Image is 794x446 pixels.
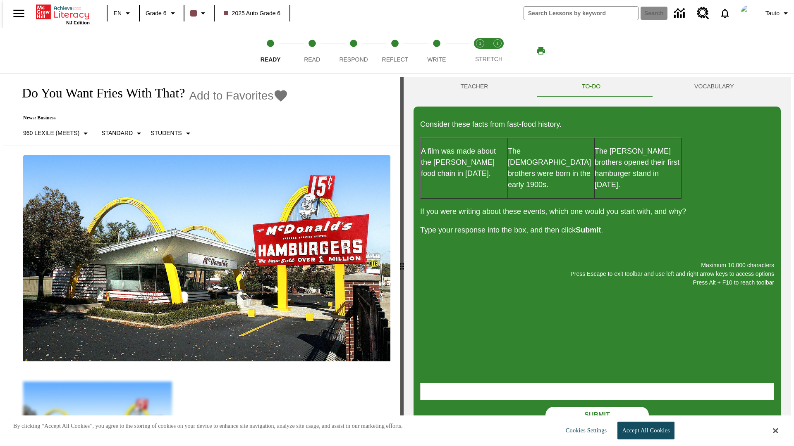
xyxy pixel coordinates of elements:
[485,28,509,74] button: Stretch Respond step 2 of 2
[420,206,774,217] p: If you were writing about these events, which one would you start with, and why?
[475,56,502,62] span: STRETCH
[288,28,336,74] button: Read step 2 of 5
[468,28,492,74] button: Stretch Read step 1 of 2
[420,119,774,130] p: Consider these facts from fast-food history.
[773,427,778,434] button: Close
[545,407,649,423] button: Submit
[617,422,674,439] button: Accept All Cookies
[669,2,692,25] a: Data Center
[23,155,390,362] img: One of the first McDonald's stores, with the iconic red sign and golden arches.
[420,270,774,278] p: Press Escape to exit toolbar and use left and right arrow keys to access options
[3,77,400,442] div: reading
[400,77,404,446] div: Press Enter or Spacebar and then press right and left arrow keys to move the slider
[23,129,79,138] p: 960 Lexile (Meets)
[420,278,774,287] p: Press Alt + F10 to reach toolbar
[576,226,601,234] strong: Submit
[147,126,196,141] button: Select Student
[7,1,31,26] button: Open side menu
[595,146,681,190] p: The [PERSON_NAME] brothers opened their first hamburger stand in [DATE].
[98,126,147,141] button: Scaffolds, Standard
[110,6,136,21] button: Language: EN, Select a language
[246,28,294,74] button: Ready step 1 of 5
[736,2,762,24] button: Select a new avatar
[420,225,774,236] p: Type your response into the box, and then click .
[146,9,167,18] span: Grade 6
[741,5,757,21] img: Avatar
[427,56,446,63] span: Write
[714,2,736,24] a: Notifications
[414,77,535,97] button: Teacher
[524,7,638,20] input: search field
[558,422,610,439] button: Cookies Settings
[101,129,133,138] p: Standard
[765,9,780,18] span: Tauto
[404,77,791,446] div: activity
[535,77,648,97] button: TO-DO
[66,20,90,25] span: NJ Edition
[13,85,185,101] h1: Do You Want Fries With That?
[420,261,774,270] p: Maximum 10,000 characters
[371,28,419,74] button: Reflect step 4 of 5
[330,28,378,74] button: Respond step 3 of 5
[3,7,121,14] body: Maximum 10,000 characters Press Escape to exit toolbar and use left and right arrow keys to acces...
[496,41,498,45] text: 2
[414,77,781,97] div: Instructional Panel Tabs
[114,9,122,18] span: EN
[224,9,281,18] span: 2025 Auto Grade 6
[304,56,320,63] span: Read
[151,129,182,138] p: Students
[762,6,794,21] button: Profile/Settings
[508,146,594,190] p: The [DEMOGRAPHIC_DATA] brothers were born in the early 1900s.
[382,56,409,63] span: Reflect
[189,89,273,102] span: Add to Favorites
[528,43,554,58] button: Print
[187,6,211,21] button: Class color is dark brown. Change class color
[648,77,781,97] button: VOCABULARY
[413,28,461,74] button: Write step 5 of 5
[421,146,507,179] p: A film was made about the [PERSON_NAME] food chain in [DATE].
[142,6,181,21] button: Grade: Grade 6, Select a grade
[692,2,714,24] a: Resource Center, Will open in new tab
[13,422,403,430] p: By clicking “Accept All Cookies”, you agree to the storing of cookies on your device to enhance s...
[479,41,481,45] text: 1
[339,56,368,63] span: Respond
[189,88,288,103] button: Add to Favorites - Do You Want Fries With That?
[36,3,90,25] div: Home
[13,115,288,121] p: News: Business
[261,56,281,63] span: Ready
[20,126,94,141] button: Select Lexile, 960 Lexile (Meets)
